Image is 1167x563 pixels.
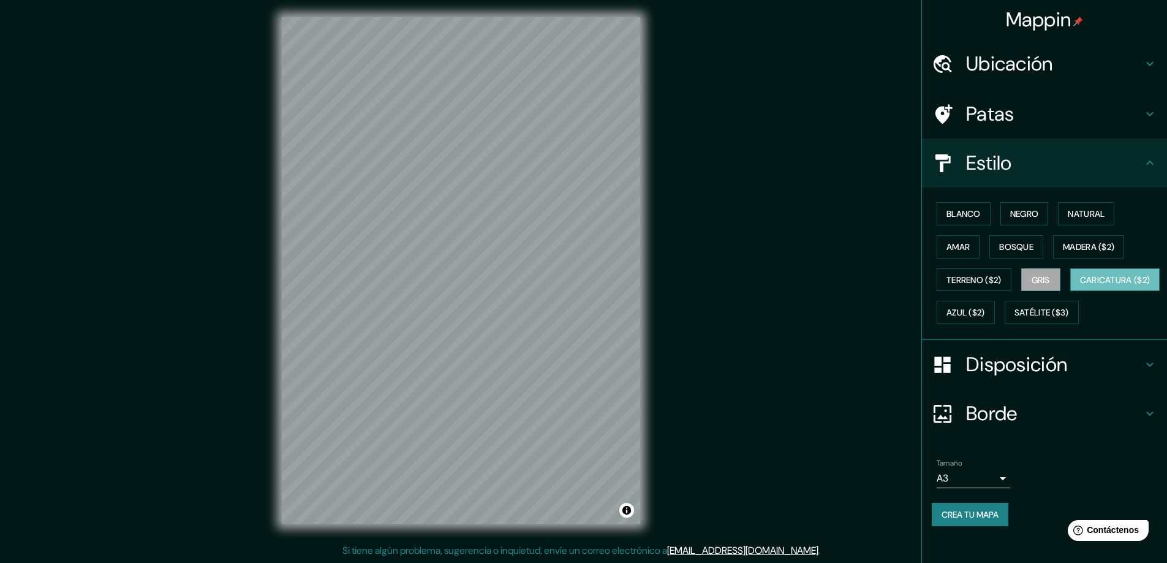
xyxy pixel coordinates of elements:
[966,51,1053,77] font: Ubicación
[946,308,985,319] font: Azul ($2)
[1014,308,1069,319] font: Satélite ($3)
[667,544,818,557] a: [EMAIL_ADDRESS][DOMAIN_NAME]
[1063,241,1114,252] font: Madera ($2)
[937,268,1011,292] button: Terreno ($2)
[937,458,962,468] font: Tamaño
[946,208,981,219] font: Blanco
[818,544,820,557] font: .
[932,503,1008,526] button: Crea tu mapa
[619,503,634,518] button: Activar o desactivar atribución
[999,241,1033,252] font: Bosque
[1058,202,1114,225] button: Natural
[946,241,970,252] font: Amar
[937,301,995,324] button: Azul ($2)
[1021,268,1060,292] button: Gris
[1032,274,1050,285] font: Gris
[966,401,1018,426] font: Borde
[342,544,667,557] font: Si tiene algún problema, sugerencia o inquietud, envíe un correo electrónico a
[966,101,1014,127] font: Patas
[1000,202,1049,225] button: Negro
[946,274,1002,285] font: Terreno ($2)
[922,138,1167,187] div: Estilo
[966,150,1012,176] font: Estilo
[1005,301,1079,324] button: Satélite ($3)
[820,543,822,557] font: .
[1058,515,1154,550] iframe: Lanzador de widgets de ayuda
[922,39,1167,88] div: Ubicación
[1080,274,1150,285] font: Caricatura ($2)
[937,235,980,259] button: Amar
[937,202,991,225] button: Blanco
[1068,208,1105,219] font: Natural
[922,89,1167,138] div: Patas
[282,17,640,524] canvas: Mapa
[937,469,1010,488] div: A3
[966,352,1067,377] font: Disposición
[922,389,1167,438] div: Borde
[1073,17,1083,26] img: pin-icon.png
[1070,268,1160,292] button: Caricatura ($2)
[922,340,1167,389] div: Disposición
[1010,208,1039,219] font: Negro
[1006,7,1071,32] font: Mappin
[937,472,948,485] font: A3
[1053,235,1124,259] button: Madera ($2)
[822,543,825,557] font: .
[989,235,1043,259] button: Bosque
[942,509,999,520] font: Crea tu mapa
